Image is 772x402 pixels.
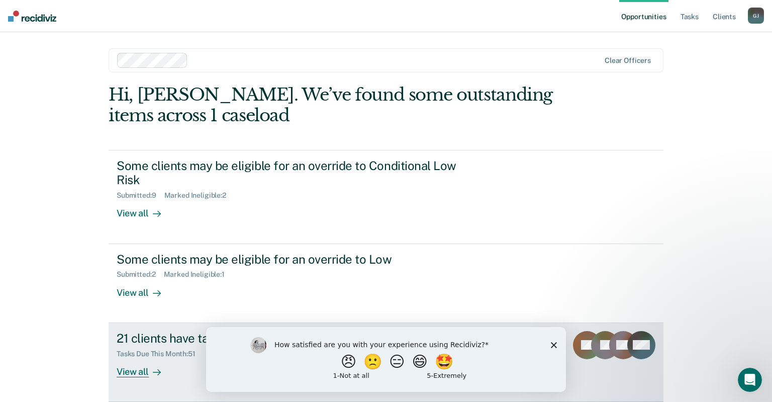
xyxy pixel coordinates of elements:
[117,252,469,267] div: Some clients may be eligible for an override to Low
[117,331,469,346] div: 21 clients have tasks with overdue or upcoming due dates
[206,327,566,392] iframe: Survey by Kim from Recidiviz
[748,8,764,24] button: GJ
[109,150,663,244] a: Some clients may be eligible for an override to Conditional Low RiskSubmitted:9Marked Ineligible:...
[109,244,663,323] a: Some clients may be eligible for an override to LowSubmitted:2Marked Ineligible:1View all
[117,350,204,358] div: Tasks Due This Month : 51
[748,8,764,24] div: G J
[8,11,56,22] img: Recidiviz
[605,56,651,65] div: Clear officers
[117,191,164,200] div: Submitted : 9
[117,158,469,188] div: Some clients may be eligible for an override to Conditional Low Risk
[117,358,173,377] div: View all
[738,368,762,392] iframe: Intercom live chat
[117,270,164,279] div: Submitted : 2
[164,270,233,279] div: Marked Ineligible : 1
[164,191,234,200] div: Marked Ineligible : 2
[117,279,173,298] div: View all
[117,200,173,219] div: View all
[109,323,663,402] a: 21 clients have tasks with overdue or upcoming due datesTasks Due This Month:51View all
[109,85,552,126] div: Hi, [PERSON_NAME]. We’ve found some outstanding items across 1 caseload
